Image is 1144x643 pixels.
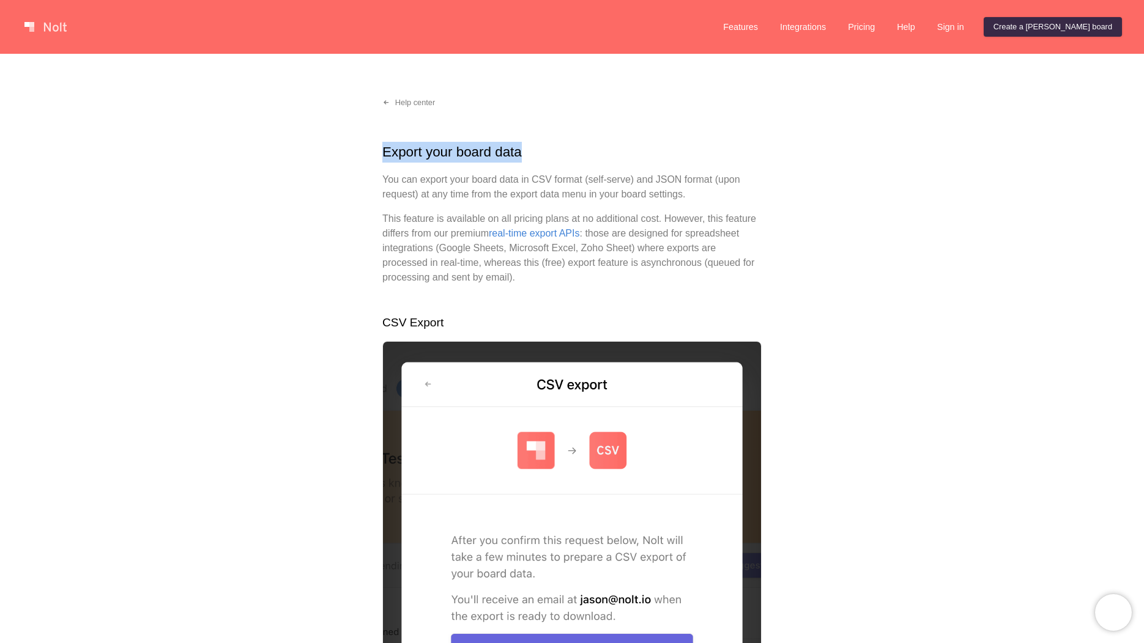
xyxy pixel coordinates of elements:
a: Create a [PERSON_NAME] board [984,17,1122,37]
a: Help center [373,93,445,112]
h2: CSV Export [382,314,762,332]
a: Help [887,17,925,37]
a: Pricing [838,17,885,37]
p: This feature is available on all pricing plans at no additional cost. However, this feature diffe... [382,211,762,285]
a: Sign in [927,17,974,37]
h1: Export your board data [382,142,762,163]
a: Features [713,17,768,37]
a: Integrations [770,17,836,37]
iframe: Chatra live chat [1095,594,1132,631]
p: You can export your board data in CSV format (self-serve) and JSON format (upon request) at any t... [382,172,762,202]
a: real-time export APIs [489,228,580,238]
